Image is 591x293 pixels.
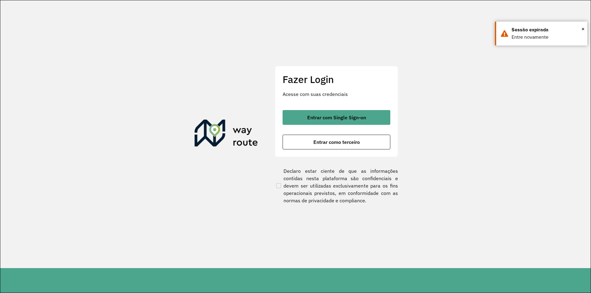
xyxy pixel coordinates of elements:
[581,24,585,34] span: ×
[283,135,390,149] button: button
[195,120,258,149] img: Roteirizador AmbevTech
[512,34,583,41] div: Entre novamente
[275,167,398,204] label: Declaro estar ciente de que as informações contidas nesta plataforma são confidenciais e devem se...
[307,115,366,120] span: Entrar com Single Sign-on
[283,73,390,85] h2: Fazer Login
[512,26,583,34] div: Sessão expirada
[581,24,585,34] button: Close
[313,140,360,145] span: Entrar como terceiro
[283,110,390,125] button: button
[283,90,390,98] p: Acesse com suas credenciais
